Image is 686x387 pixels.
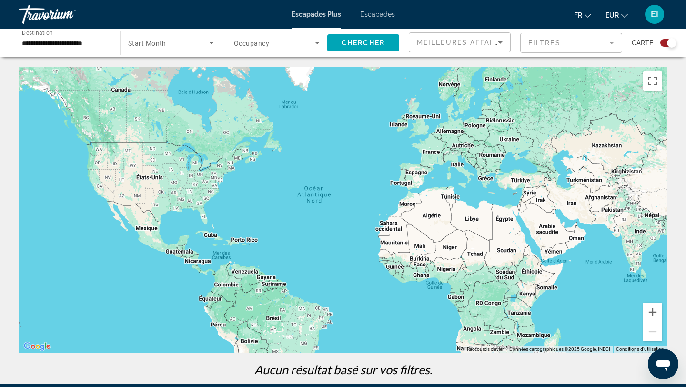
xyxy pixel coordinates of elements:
a: Ouvrir cette zone dans Google Maps (dans une nouvelle fenêtre) [21,340,53,353]
button: Raccourcis clavier [467,346,504,353]
span: Meilleures affaires [417,39,508,46]
font: EUR [605,11,619,19]
button: Zoom arrière [643,322,662,341]
mat-select: Sort by [417,37,503,48]
font: EI [651,9,658,19]
p: Aucun résultat basé sur vos filtres. [14,362,672,377]
span: Start Month [128,40,166,47]
button: Changer de langue [574,8,591,22]
button: Filter [520,32,622,53]
button: Chercher [327,34,399,51]
a: Conditions d'utilisation (s'ouvre dans un nouvel onglet) [616,346,664,352]
button: Changer de devise [605,8,628,22]
span: Données cartographiques ©2025 Google, INEGI [509,346,610,352]
span: Carte [632,36,653,50]
span: Chercher [342,39,385,47]
button: Passer en plein écran [643,71,662,91]
a: Escapades [360,10,395,18]
a: Escapades Plus [292,10,341,18]
img: Google [21,340,53,353]
iframe: Bouton de lancement de la fenêtre de messagerie [648,349,678,379]
button: Zoom avant [643,303,662,322]
span: Occupancy [234,40,269,47]
button: Menu utilisateur [642,4,667,24]
font: fr [574,11,582,19]
a: Travorium [19,2,114,27]
span: Destination [22,29,53,36]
